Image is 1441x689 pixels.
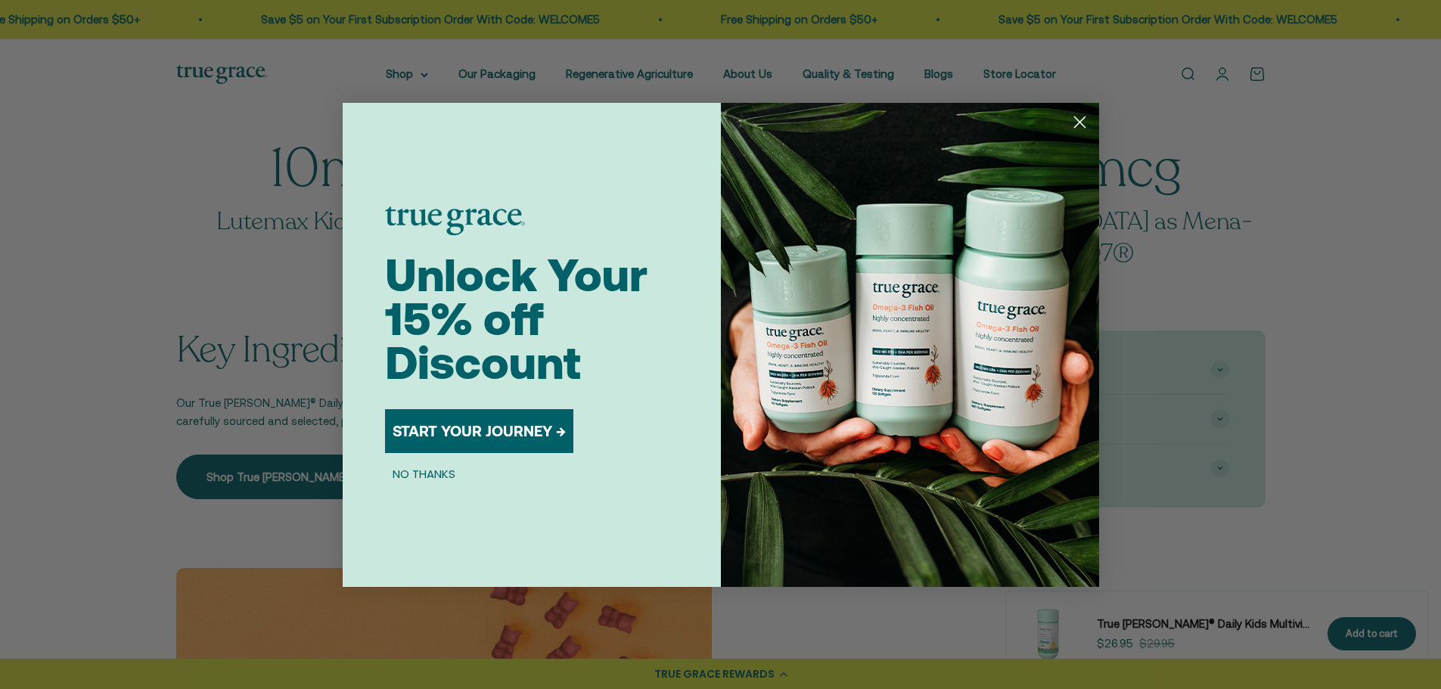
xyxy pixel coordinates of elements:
[721,103,1099,587] img: 098727d5-50f8-4f9b-9554-844bb8da1403.jpeg
[385,249,648,389] span: Unlock Your 15% off Discount
[1067,109,1093,135] button: Close dialog
[385,465,463,483] button: NO THANKS
[385,409,573,453] button: START YOUR JOURNEY →
[385,206,525,235] img: logo placeholder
